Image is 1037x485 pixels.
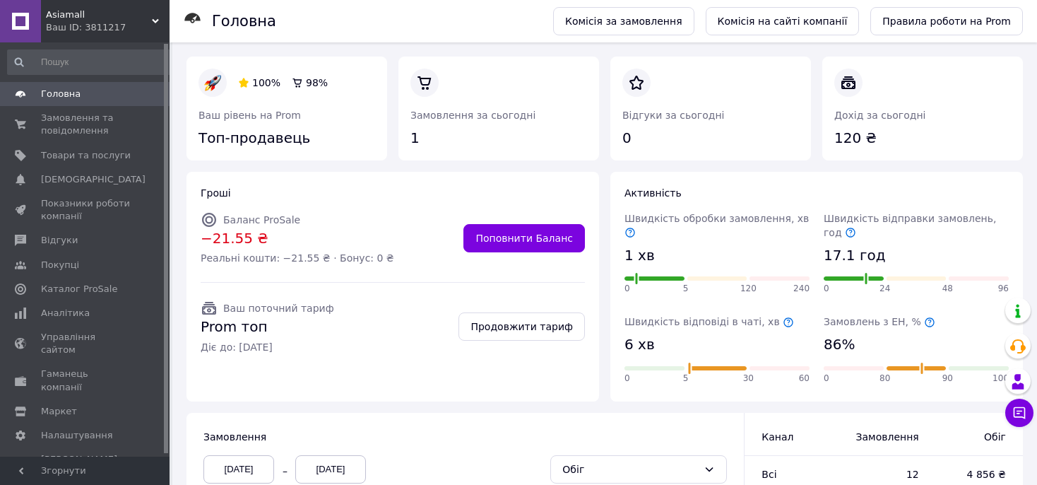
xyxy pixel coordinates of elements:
[624,213,809,238] span: Швидкість обробки замовлення, хв
[824,213,996,238] span: Швидкість відправки замовлень, год
[201,340,334,354] span: Діє до: [DATE]
[824,283,829,295] span: 0
[706,7,860,35] a: Комісія на сайті компанії
[252,77,280,88] span: 100%
[743,373,754,385] span: 30
[879,283,890,295] span: 24
[41,88,81,100] span: Головна
[824,373,829,385] span: 0
[624,334,655,355] span: 6 хв
[683,283,689,295] span: 5
[41,368,131,393] span: Гаманець компанії
[306,77,328,88] span: 98%
[41,405,77,418] span: Маркет
[201,251,394,265] span: Реальні кошти: −21.55 ₴ · Бонус: 0 ₴
[201,187,231,199] span: Гроші
[458,312,585,341] a: Продовжити тариф
[624,373,630,385] span: 0
[41,149,131,162] span: Товари та послуги
[879,373,890,385] span: 80
[762,431,793,443] span: Канал
[624,316,794,327] span: Швидкість відповіді в чаті, хв
[41,331,131,356] span: Управління сайтом
[992,373,1009,385] span: 100
[824,334,855,355] span: 86%
[41,283,117,296] span: Каталог ProSale
[942,373,953,385] span: 90
[7,49,174,75] input: Пошук
[562,462,698,477] div: Обіг
[203,455,274,484] div: [DATE]
[223,303,334,314] span: Ваш поточний тариф
[824,245,885,266] span: 17.1 год
[947,467,1006,481] span: 4 856 ₴
[683,373,689,385] span: 5
[41,112,131,137] span: Замовлення та повідомлення
[203,431,266,443] span: Замовлення
[870,7,1023,35] a: Правила роботи на Prom
[41,234,78,247] span: Відгуки
[46,21,170,34] div: Ваш ID: 3811217
[799,373,810,385] span: 60
[223,214,300,226] span: Баланс ProSale
[46,8,152,21] span: Asiamall
[201,228,394,249] span: −21.55 ₴
[740,283,757,295] span: 120
[41,307,90,320] span: Аналітика
[553,7,694,35] a: Комісія за замовлення
[201,317,334,337] span: Prom топ
[624,245,655,266] span: 1 хв
[1005,399,1033,427] button: Чат з покупцем
[998,283,1009,295] span: 96
[41,197,131,223] span: Показники роботи компанії
[793,283,810,295] span: 240
[942,283,953,295] span: 48
[41,173,146,186] span: [DEMOGRAPHIC_DATA]
[855,430,919,444] span: Замовлення
[855,467,919,481] span: 12
[947,430,1006,444] span: Обіг
[762,469,776,480] span: Всi
[624,187,682,199] span: Активність
[41,259,79,271] span: Покупці
[295,455,366,484] div: [DATE]
[824,316,935,327] span: Замовлень з ЕН, %
[624,283,630,295] span: 0
[463,224,585,252] a: Поповнити Баланс
[41,429,113,442] span: Налаштування
[212,13,276,30] h1: Головна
